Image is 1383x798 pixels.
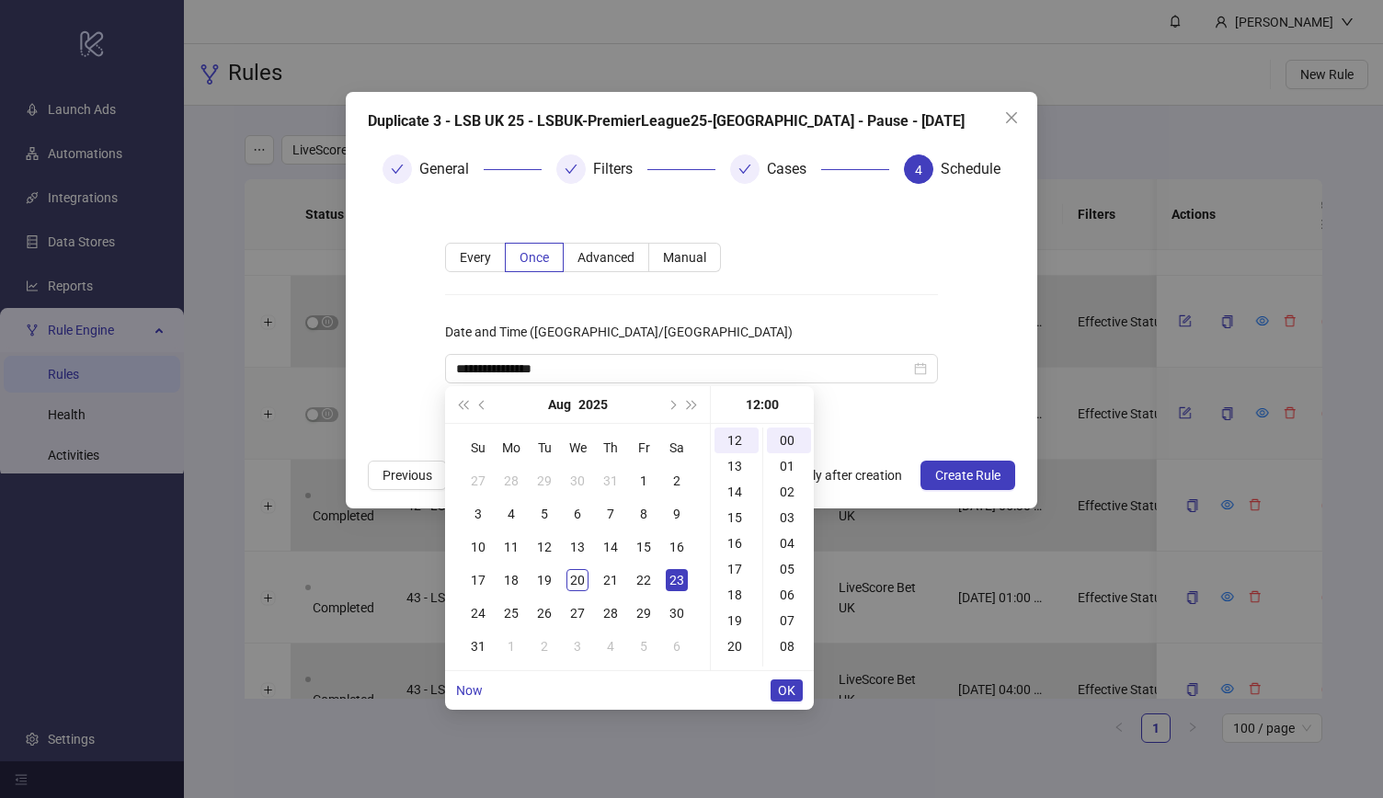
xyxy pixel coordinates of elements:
[368,110,1015,132] div: Duplicate 3 - LSB UK 25 - LSBUK-PremierLeague25-[GEOGRAPHIC_DATA] - Pause - [DATE]
[666,470,688,492] div: 2
[467,569,489,591] div: 17
[467,503,489,525] div: 3
[666,503,688,525] div: 9
[462,431,495,464] th: Su
[767,608,811,633] div: 07
[452,386,473,423] button: Last year (Control + left)
[594,564,627,597] td: 2025-08-21
[767,556,811,582] div: 05
[767,582,811,608] div: 06
[467,602,489,624] div: 24
[561,530,594,564] td: 2025-08-13
[561,431,594,464] th: We
[561,630,594,663] td: 2025-09-03
[633,635,655,657] div: 5
[666,569,688,591] div: 23
[714,582,759,608] div: 18
[548,386,571,423] button: Choose a month
[627,564,660,597] td: 2025-08-22
[561,564,594,597] td: 2025-08-20
[714,453,759,479] div: 13
[633,569,655,591] div: 22
[462,530,495,564] td: 2025-08-10
[714,556,759,582] div: 17
[495,530,528,564] td: 2025-08-11
[738,163,751,176] span: check
[661,386,681,423] button: Next month (PageDown)
[566,602,589,624] div: 27
[600,536,622,558] div: 14
[594,464,627,497] td: 2025-07-31
[682,386,703,423] button: Next year (Control + right)
[627,464,660,497] td: 2025-08-01
[660,497,693,530] td: 2025-08-09
[767,659,811,685] div: 09
[660,464,693,497] td: 2025-08-02
[495,464,528,497] td: 2025-07-28
[528,564,561,597] td: 2025-08-19
[594,530,627,564] td: 2025-08-14
[633,503,655,525] div: 8
[528,497,561,530] td: 2025-08-05
[533,602,555,624] div: 26
[467,635,489,657] div: 31
[714,479,759,505] div: 14
[767,154,821,184] div: Cases
[520,250,549,265] span: Once
[767,633,811,659] div: 08
[997,103,1026,132] button: Close
[561,464,594,497] td: 2025-07-30
[561,497,594,530] td: 2025-08-06
[660,597,693,630] td: 2025-08-30
[714,633,759,659] div: 20
[594,597,627,630] td: 2025-08-28
[460,250,491,265] span: Every
[767,530,811,556] div: 04
[445,317,805,347] label: Date and Time (Europe/London)
[533,569,555,591] div: 19
[767,479,811,505] div: 02
[778,683,795,698] span: OK
[594,431,627,464] th: Th
[467,536,489,558] div: 10
[666,536,688,558] div: 16
[495,431,528,464] th: Mo
[594,630,627,663] td: 2025-09-04
[718,386,806,423] div: 12:00
[566,635,589,657] div: 3
[500,536,522,558] div: 11
[566,470,589,492] div: 30
[561,597,594,630] td: 2025-08-27
[915,163,922,177] span: 4
[495,630,528,663] td: 2025-09-01
[533,470,555,492] div: 29
[714,659,759,685] div: 21
[462,464,495,497] td: 2025-07-27
[767,505,811,530] div: 03
[500,602,522,624] div: 25
[714,530,759,556] div: 16
[1004,110,1019,125] span: close
[495,564,528,597] td: 2025-08-18
[600,602,622,624] div: 28
[767,427,811,453] div: 00
[391,163,404,176] span: check
[600,635,622,657] div: 4
[941,154,1000,184] div: Schedule
[767,453,811,479] div: 01
[495,597,528,630] td: 2025-08-25
[533,635,555,657] div: 2
[533,536,555,558] div: 12
[627,431,660,464] th: Fr
[600,569,622,591] div: 21
[920,461,1015,490] button: Create Rule
[462,564,495,597] td: 2025-08-17
[771,679,803,701] button: OK
[500,503,522,525] div: 4
[714,608,759,633] div: 19
[528,597,561,630] td: 2025-08-26
[633,470,655,492] div: 1
[495,497,528,530] td: 2025-08-04
[935,468,1000,483] span: Create Rule
[627,630,660,663] td: 2025-09-05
